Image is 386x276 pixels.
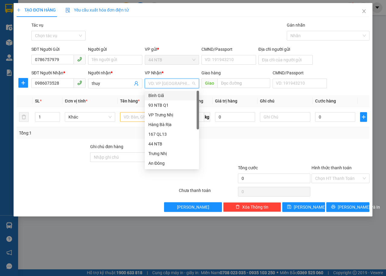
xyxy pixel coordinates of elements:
div: CMND/Passport [201,46,256,53]
div: SĐT Người Nhận [31,70,86,76]
span: Khác [68,112,112,122]
div: Bình Giã [148,92,195,99]
label: Gán nhãn [287,23,305,28]
span: Giá trị hàng [215,99,237,103]
li: VP [GEOGRAPHIC_DATA] [42,26,80,46]
div: VP gửi [145,46,199,53]
img: logo.jpg [3,3,24,24]
span: VP Nhận [145,70,162,75]
span: Giao [201,78,217,88]
li: VP 44 NTB [3,26,42,32]
div: An Đông [148,160,195,167]
div: 93 NTB Q1 [148,102,195,109]
span: [PERSON_NAME] [294,204,326,210]
span: printer [331,205,335,209]
span: Yêu cầu xuất hóa đơn điện tử [65,8,129,12]
span: plus [360,115,367,119]
span: user-add [134,81,139,86]
span: [PERSON_NAME] [177,204,209,210]
div: 93 NTB Q1 [145,100,199,110]
div: Tổng: 1 [19,130,150,136]
button: plus [360,112,367,122]
span: delete [236,205,240,209]
th: Ghi chú [258,95,313,107]
button: plus [18,78,28,88]
button: deleteXóa Thông tin [223,202,281,212]
div: Trưng Nhị [145,149,199,158]
div: Bình Giã [145,91,199,100]
span: plus [19,80,28,85]
label: Ghi chú đơn hàng [90,144,123,149]
img: icon [65,8,70,13]
span: TẠO ĐƠN HÀNG [17,8,56,12]
span: Đơn vị tính [65,99,87,103]
div: 167 QL13 [145,129,199,139]
div: 44 NTB [148,141,195,147]
button: printer[PERSON_NAME] và In [326,202,369,212]
div: Hàng Bà Rịa [148,121,195,128]
input: Ghi Chú [260,112,310,122]
div: CMND/Passport [273,70,327,76]
div: SĐT Người Gửi [31,46,86,53]
input: Địa chỉ của người gửi [258,55,313,65]
input: 0 [215,112,255,122]
div: 167 QL13 [148,131,195,138]
div: Hàng Bà Rịa [145,120,199,129]
div: Chưa thanh toán [178,187,237,198]
button: save[PERSON_NAME] [282,202,325,212]
label: Hình thức thanh toán [312,165,352,170]
input: VD: Bàn, Ghế [120,112,170,122]
button: Close [356,3,372,20]
span: environment [3,34,7,38]
button: [PERSON_NAME] [164,202,222,212]
span: 44 NTB [148,55,195,64]
span: close [362,9,366,14]
span: save [287,205,291,209]
li: Hoa Mai [3,3,87,15]
span: [PERSON_NAME] và In [338,204,380,210]
span: plus [17,8,21,12]
div: Địa chỉ người gửi [258,46,313,53]
span: Tổng cước [238,165,258,170]
div: Trưng Nhị [148,150,195,157]
div: VP Trưng Nhị [145,110,199,120]
input: Ghi chú đơn hàng [90,152,163,162]
span: Cước hàng [315,99,336,103]
span: Tên hàng [120,99,140,103]
div: 44 NTB [145,139,199,149]
span: phone [77,80,82,85]
button: delete [19,112,29,122]
span: phone [77,57,82,62]
label: Tác vụ [31,23,43,28]
span: Xóa Thông tin [242,204,268,210]
div: VP Trưng Nhị [148,112,195,118]
span: kg [204,112,210,122]
div: An Đông [145,158,199,168]
span: Giao hàng [201,70,221,75]
div: Người gửi [88,46,142,53]
span: SL [35,99,40,103]
div: Người nhận [88,70,142,76]
input: Dọc đường [217,78,270,88]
